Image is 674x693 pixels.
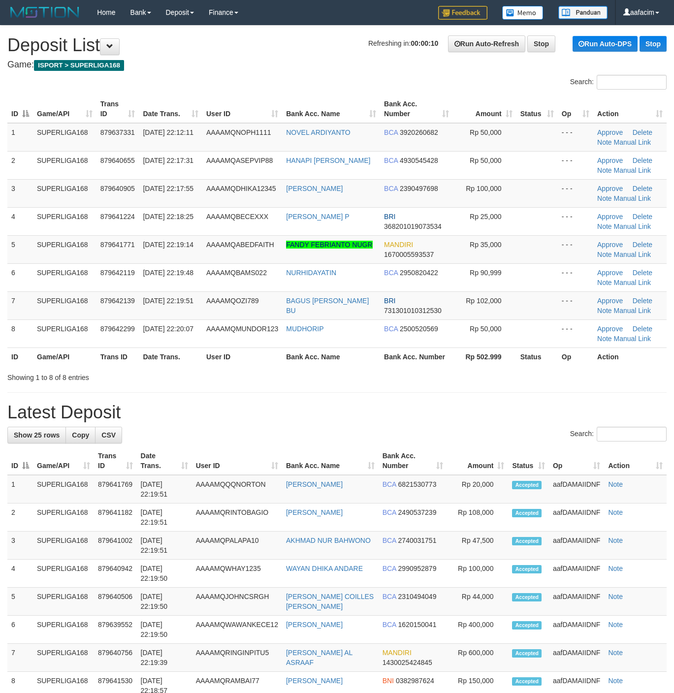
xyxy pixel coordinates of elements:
a: Note [597,194,612,202]
td: Rp 108,000 [447,504,508,532]
span: Copy 2490537239 to clipboard [398,508,437,516]
td: aafDAMAIIDNF [549,588,604,616]
span: Accepted [512,621,542,630]
a: [PERSON_NAME] AL ASRAAF [286,649,353,666]
th: Op: activate to sort column ascending [558,95,593,123]
td: 879640756 [94,644,137,672]
th: Op: activate to sort column ascending [549,447,604,475]
a: Manual Link [614,251,651,258]
a: Note [608,480,623,488]
td: 879641002 [94,532,137,560]
input: Search: [597,75,667,90]
a: [PERSON_NAME] [286,621,343,629]
span: AAAAMQBAMS022 [206,269,267,277]
h4: Game: [7,60,667,70]
a: NURHIDAYATIN [286,269,336,277]
span: [DATE] 22:12:11 [143,128,193,136]
td: 6 [7,263,33,291]
th: Status [516,347,558,366]
td: AAAAMQWHAY1235 [192,560,282,588]
td: AAAAMQQQNORTON [192,475,282,504]
a: Note [608,649,623,657]
td: aafDAMAIIDNF [549,504,604,532]
a: Copy [65,427,96,443]
th: Trans ID [96,347,139,366]
span: Refreshing in: [368,39,438,47]
span: 879642139 [100,297,135,305]
th: Bank Acc. Name [282,347,380,366]
span: BCA [384,157,398,164]
th: ID: activate to sort column descending [7,95,33,123]
span: 879641771 [100,241,135,249]
span: Copy 4930545428 to clipboard [400,157,438,164]
span: MANDIRI [383,649,412,657]
span: BCA [383,593,396,600]
a: Stop [527,35,555,52]
td: 4 [7,560,33,588]
a: Note [608,565,623,572]
span: Copy 1670005593537 to clipboard [384,251,434,258]
td: Rp 100,000 [447,560,508,588]
span: ISPORT > SUPERLIGA168 [34,60,124,71]
input: Search: [597,427,667,441]
a: Delete [633,241,652,249]
a: Approve [597,241,623,249]
th: Amount: activate to sort column ascending [453,95,516,123]
a: Approve [597,269,623,277]
h1: Deposit List [7,35,667,55]
a: Delete [633,157,652,164]
td: 5 [7,588,33,616]
a: Manual Link [614,335,651,343]
span: Accepted [512,565,542,573]
td: 879639552 [94,616,137,644]
td: [DATE] 22:19:51 [137,504,192,532]
td: aafDAMAIIDNF [549,532,604,560]
td: SUPERLIGA168 [33,263,96,291]
th: Game/API [33,347,96,366]
td: - - - [558,235,593,263]
td: SUPERLIGA168 [33,644,94,672]
span: Accepted [512,509,542,517]
td: SUPERLIGA168 [33,319,96,347]
td: SUPERLIGA168 [33,235,96,263]
th: Bank Acc. Number [380,347,453,366]
td: SUPERLIGA168 [33,588,94,616]
a: BAGUS [PERSON_NAME] BU [286,297,369,315]
td: [DATE] 22:19:50 [137,560,192,588]
a: HANAPI [PERSON_NAME] [286,157,370,164]
td: aafDAMAIIDNF [549,616,604,644]
td: 7 [7,291,33,319]
a: Approve [597,213,623,220]
td: 7 [7,644,33,672]
td: SUPERLIGA168 [33,504,94,532]
a: [PERSON_NAME] [286,185,343,192]
img: panduan.png [558,6,608,19]
img: Button%20Memo.svg [502,6,544,20]
a: Manual Link [614,222,651,230]
span: BCA [383,565,396,572]
a: Delete [633,325,652,333]
td: SUPERLIGA168 [33,560,94,588]
a: FANDY FEBRIANTO NUGR [286,241,372,249]
label: Search: [570,75,667,90]
span: Copy 2310494049 to clipboard [398,593,437,600]
a: Note [597,222,612,230]
td: 3 [7,532,33,560]
th: ID: activate to sort column descending [7,447,33,475]
span: BRI [384,213,395,220]
th: User ID [202,347,282,366]
a: Approve [597,157,623,164]
td: aafDAMAIIDNF [549,560,604,588]
span: Show 25 rows [14,431,60,439]
th: Op [558,347,593,366]
span: Copy 1620150041 to clipboard [398,621,437,629]
th: Action [593,347,667,366]
span: BNI [383,677,394,685]
td: [DATE] 22:19:50 [137,616,192,644]
label: Search: [570,427,667,441]
th: Date Trans.: activate to sort column ascending [137,447,192,475]
span: BCA [383,536,396,544]
a: Approve [597,185,623,192]
a: Delete [633,185,652,192]
span: Copy 2990952879 to clipboard [398,565,437,572]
